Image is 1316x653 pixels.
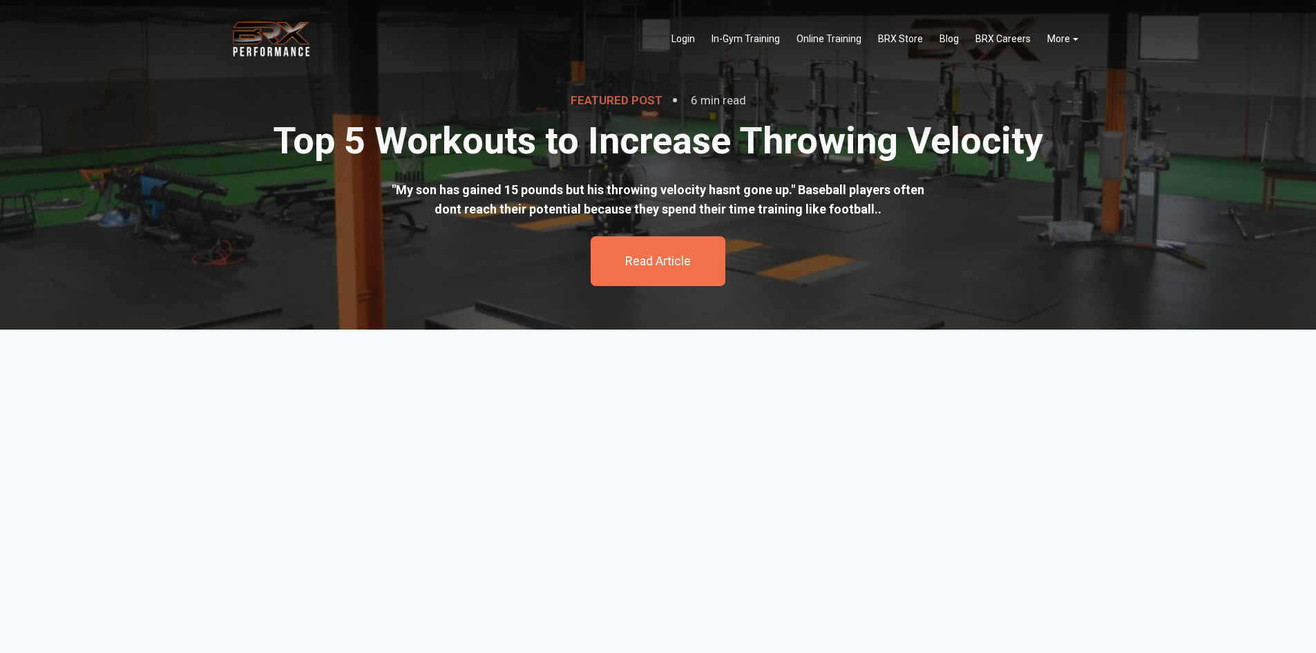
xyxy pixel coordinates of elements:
[1039,25,1087,53] a: More
[663,25,703,53] a: Login
[703,25,788,53] a: In-Gym Training
[625,254,691,269] a: Read Article
[788,25,870,53] a: Online Training
[931,25,967,53] a: Blog
[663,25,1087,53] div: Navigation Menu
[870,25,931,53] a: BRX Store
[967,25,1039,53] a: BRX Careers
[392,182,924,216] span: "My son has gained 15 pounds but his throwing velocity hasnt gone up." Baseball players often don...
[230,18,313,60] img: BRX Transparent Logo-2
